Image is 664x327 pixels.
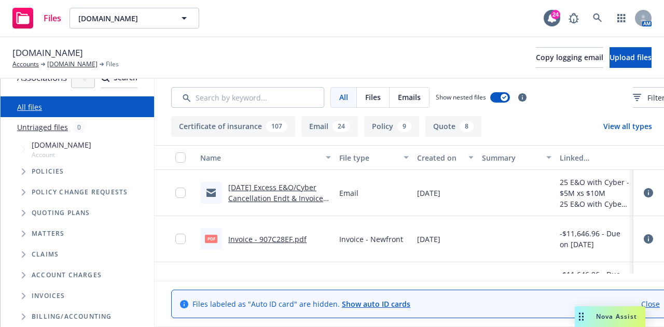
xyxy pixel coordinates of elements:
span: [DOMAIN_NAME] [12,46,83,60]
div: Summary [482,152,540,163]
a: [DOMAIN_NAME] [47,60,98,69]
input: Toggle Row Selected [175,188,186,198]
span: Invoices [32,293,65,299]
span: pdf [205,235,217,243]
span: Policies [32,168,64,175]
div: Created on [417,152,462,163]
button: Linked associations [556,145,633,170]
a: Report a Bug [563,8,584,29]
span: Account charges [32,272,102,278]
span: Files [365,92,381,103]
div: 25 E&O with Cyber - $5M xs $10M [560,177,629,198]
span: All [339,92,348,103]
div: Name [200,152,320,163]
div: 24 [551,10,560,19]
a: Untriaged files [17,122,68,133]
button: Quote [425,116,481,137]
button: Email [301,116,358,137]
span: Files [106,60,119,69]
div: -$11,646.96 - Due on [DATE] [560,228,629,250]
button: Policy [364,116,419,137]
div: 8 [460,121,474,132]
div: File type [339,152,397,163]
span: Files [44,14,61,22]
div: 24 [333,121,350,132]
a: Switch app [611,8,632,29]
span: Matters [32,231,64,237]
a: [DATE] Excess E&O/Cyber Cancellation Endt & Invoice EM to INSD ERisk - No longer needed.msg [228,182,328,225]
span: Files labeled as "Auto ID card" are hidden. [192,298,410,309]
span: [DATE] [417,234,440,245]
span: Policy change requests [32,189,128,195]
button: File type [335,145,413,170]
a: Search [587,8,608,29]
span: Nova Assist [596,312,637,321]
span: Copy logging email [536,52,603,62]
button: Copy logging email [536,47,603,68]
div: 107 [266,121,287,132]
a: Invoice - 907C28EF.pdf [228,234,307,244]
span: Email [339,188,358,198]
input: Search by keyword... [171,87,324,108]
a: Close [641,298,660,309]
div: -$11,646.96 - Due on [DATE] [560,269,629,291]
div: Tree Example [1,137,154,306]
span: Emails [398,92,421,103]
div: Linked associations [560,152,629,163]
input: Select all [175,152,186,163]
div: 0 [72,121,86,133]
span: Show nested files [436,93,486,102]
button: Upload files [610,47,652,68]
span: Quoting plans [32,210,90,216]
input: Toggle Row Selected [175,234,186,244]
button: [DOMAIN_NAME] [70,8,199,29]
span: Billing/Accounting [32,314,112,320]
button: Nova Assist [575,306,645,327]
span: Upload files [610,52,652,62]
span: Claims [32,251,59,258]
a: All files [17,102,42,112]
button: Summary [478,145,556,170]
a: Files [8,4,65,33]
button: Name [196,145,335,170]
span: [DATE] [417,188,440,198]
button: Certificate of insurance [171,116,295,137]
span: [DOMAIN_NAME] [78,13,168,24]
div: Drag to move [575,306,588,327]
div: 9 [397,121,411,132]
a: Show auto ID cards [342,299,410,309]
span: [DOMAIN_NAME] [32,139,91,150]
a: Accounts [12,60,39,69]
span: Invoice - Newfront [339,234,403,245]
div: 25 E&O with Cyber - $5M xs $10M [560,198,629,209]
button: Created on [413,145,478,170]
span: Account [32,150,91,159]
